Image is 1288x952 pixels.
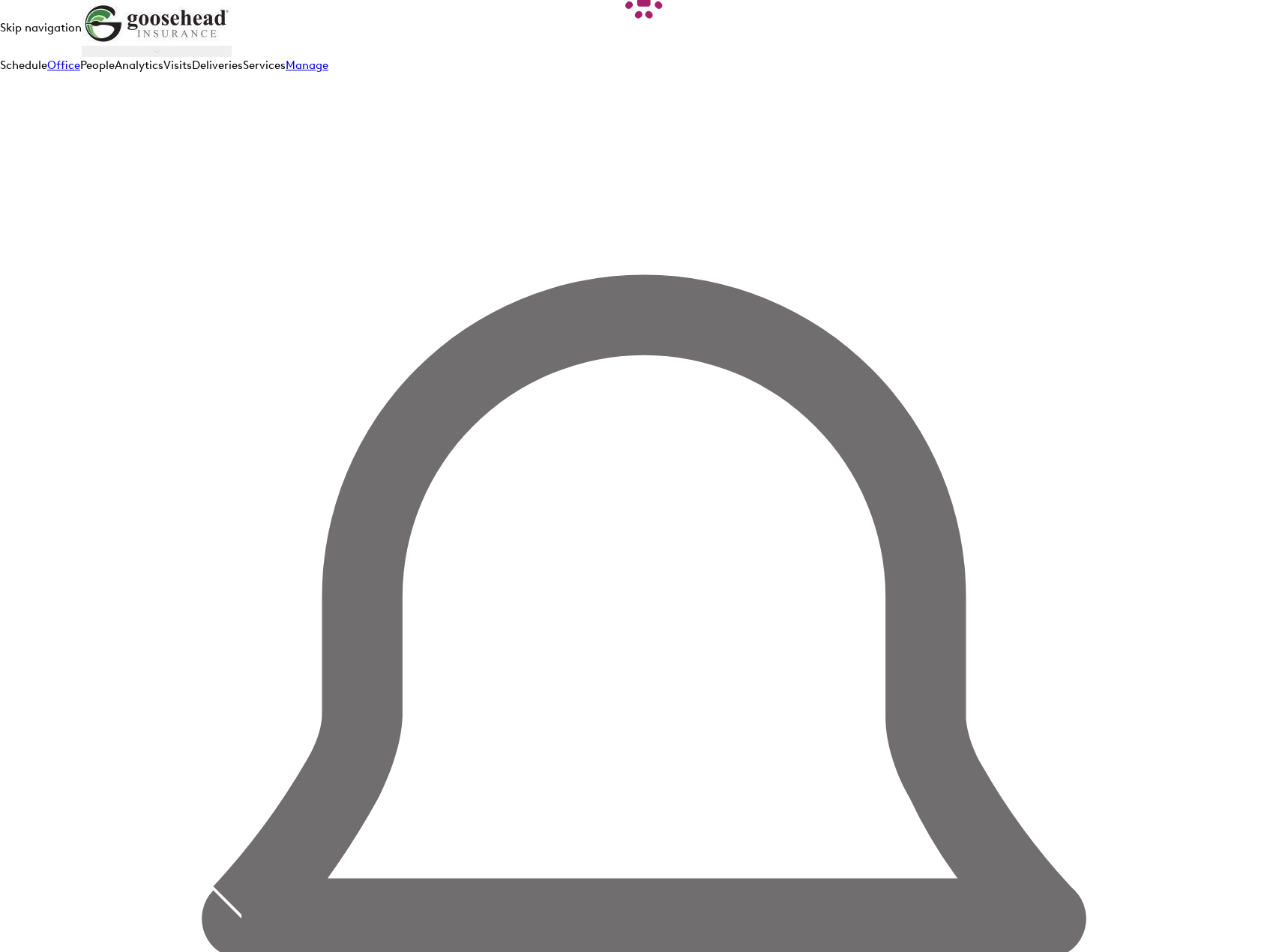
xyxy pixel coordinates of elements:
[163,58,192,72] a: Visits
[80,58,115,72] a: People
[115,58,163,72] a: Analytics
[192,58,243,72] a: Deliveries
[47,58,80,72] a: Office
[286,58,328,72] a: Manage
[243,58,286,72] a: Services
